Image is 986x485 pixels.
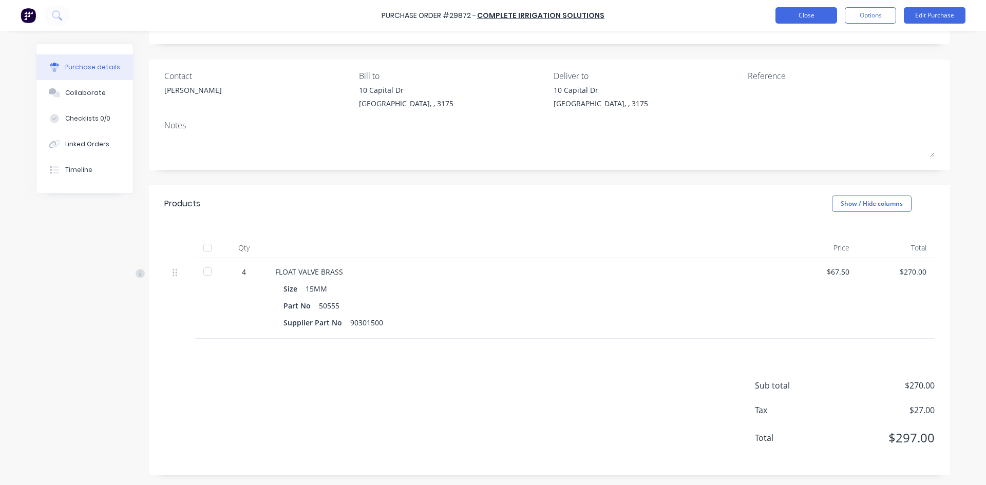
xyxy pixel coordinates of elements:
div: $270.00 [866,266,926,277]
div: Deliver to [554,70,741,82]
img: Factory [21,8,36,23]
div: 90301500 [350,315,383,330]
div: 10 Capital Dr [359,85,453,95]
div: Collaborate [65,88,106,98]
button: Purchase details [36,54,133,80]
a: COMPLETE IRRIGATION SOLUTIONS [477,10,604,21]
button: Edit Purchase [904,7,965,24]
span: $270.00 [832,379,935,392]
div: Size [283,281,306,296]
button: Collaborate [36,80,133,106]
div: Purchase Order #29872 - [382,10,476,21]
div: $67.50 [789,266,849,277]
div: 50555 [319,298,339,313]
button: Timeline [36,157,133,183]
button: Checklists 0/0 [36,106,133,131]
div: Notes [164,119,935,131]
button: Show / Hide columns [832,196,912,212]
div: 10 Capital Dr [554,85,648,95]
button: Linked Orders [36,131,133,157]
div: [PERSON_NAME] [164,85,222,95]
span: Sub total [755,379,832,392]
div: Total [858,238,935,258]
div: Part No [283,298,319,313]
div: FLOAT VALVE BRASS [275,266,772,277]
div: Qty [221,238,267,258]
div: Bill to [359,70,546,82]
div: Contact [164,70,351,82]
div: 4 [229,266,259,277]
div: Purchase details [65,63,120,72]
div: Supplier Part No [283,315,350,330]
div: Products [164,198,200,210]
div: Price [781,238,858,258]
span: $27.00 [832,404,935,416]
div: [GEOGRAPHIC_DATA], , 3175 [554,98,648,109]
div: Checklists 0/0 [65,114,110,123]
div: Reference [748,70,935,82]
button: Close [775,7,837,24]
div: Linked Orders [65,140,109,149]
span: Total [755,432,832,444]
button: Options [845,7,896,24]
div: 15MM [306,281,327,296]
div: [GEOGRAPHIC_DATA], , 3175 [359,98,453,109]
div: Timeline [65,165,92,174]
span: $297.00 [832,429,935,447]
span: Tax [755,404,832,416]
